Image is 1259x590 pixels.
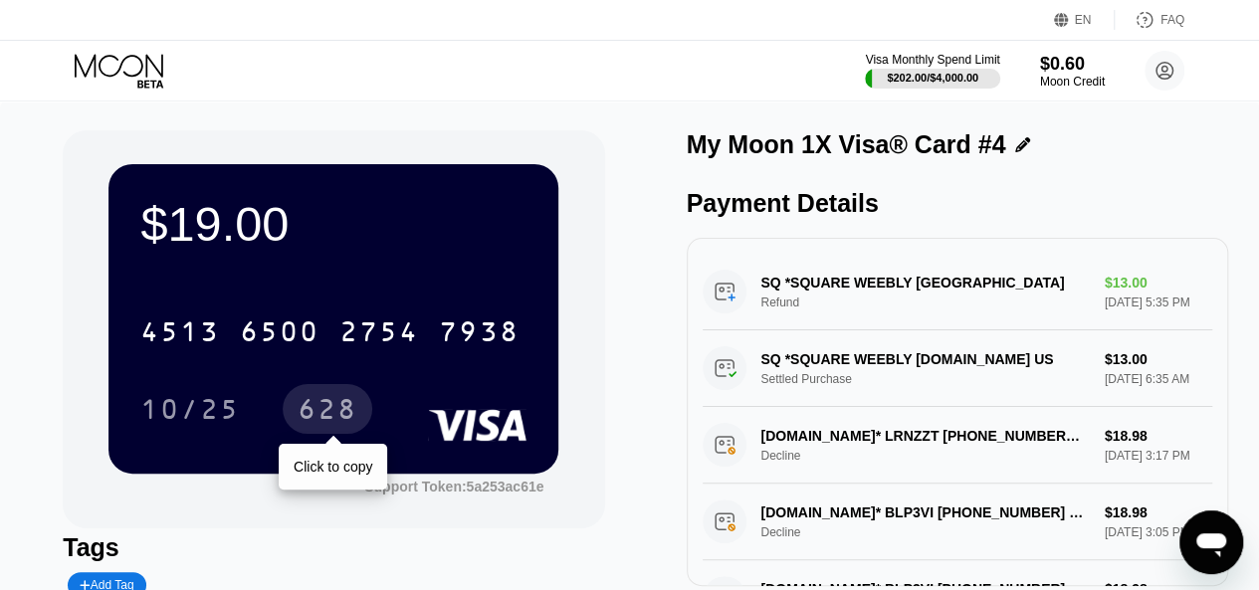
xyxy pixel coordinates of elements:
div: Visa Monthly Spend Limit$202.00/$4,000.00 [865,53,999,89]
div: 6500 [240,318,319,350]
div: Payment Details [687,189,1228,218]
div: Support Token:5a253ac61e [364,479,543,494]
div: 10/25 [125,384,255,434]
div: 7938 [439,318,519,350]
div: FAQ [1160,13,1184,27]
div: 628 [298,396,357,428]
div: FAQ [1115,10,1184,30]
div: Click to copy [294,459,372,475]
div: $202.00 / $4,000.00 [887,72,978,84]
iframe: Button to launch messaging window [1179,510,1243,574]
div: $19.00 [140,196,526,252]
div: Support Token: 5a253ac61e [364,479,543,494]
div: EN [1054,10,1115,30]
div: Visa Monthly Spend Limit [865,53,999,67]
div: 2754 [339,318,419,350]
div: 4513650027547938 [128,306,530,356]
div: 10/25 [140,396,240,428]
div: 4513 [140,318,220,350]
div: Tags [63,533,604,562]
div: 628 [283,384,372,434]
div: $0.60 [1040,54,1105,75]
div: My Moon 1X Visa® Card #4 [687,130,1006,159]
div: $0.60Moon Credit [1040,54,1105,89]
div: Moon Credit [1040,75,1105,89]
div: EN [1075,13,1092,27]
